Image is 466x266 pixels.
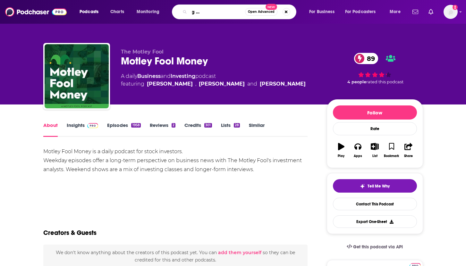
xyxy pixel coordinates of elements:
[410,6,421,17] a: Show notifications dropdown
[444,5,458,19] button: Show profile menu
[453,5,458,10] svg: Add a profile image
[195,80,196,88] span: ,
[221,122,240,137] a: Lists28
[354,154,362,158] div: Apps
[245,8,277,16] button: Open AdvancedNew
[204,123,212,128] div: 301
[390,7,401,16] span: More
[333,215,417,228] button: Export One-Sheet
[110,7,124,16] span: Charts
[5,6,67,18] img: Podchaser - Follow, Share and Rate Podcasts
[342,239,408,255] a: Get this podcast via API
[444,5,458,19] span: Logged in as patiencebaldacci
[426,6,436,17] a: Show notifications dropdown
[372,154,377,158] div: List
[106,7,128,17] a: Charts
[80,7,98,16] span: Podcasts
[131,123,140,128] div: 1958
[67,122,98,137] a: InsightsPodchaser Pro
[56,250,295,262] span: We don't know anything about the creators of this podcast yet . You can so they can be credited f...
[75,7,107,17] button: open menu
[360,184,365,189] img: tell me why sparkle
[383,139,400,162] button: Bookmark
[248,10,275,13] span: Open Advanced
[350,139,366,162] button: Apps
[190,7,245,17] input: Search podcasts, credits, & more...
[234,123,240,128] div: 28
[43,122,58,137] a: About
[366,79,403,84] span: rated this podcast
[353,244,403,250] span: Get this podcast via API
[137,73,161,79] a: Business
[150,122,175,137] a: Reviews2
[199,80,245,88] a: [PERSON_NAME]
[87,123,98,128] img: Podchaser Pro
[161,73,171,79] span: and
[184,122,212,137] a: Credits301
[444,5,458,19] img: User Profile
[121,49,164,55] span: The Motley Fool
[309,7,335,16] span: For Business
[121,80,306,88] span: featuring
[368,184,390,189] span: Tell Me Why
[354,53,378,64] a: 89
[247,80,257,88] span: and
[147,80,193,88] a: [PERSON_NAME]
[404,154,413,158] div: Share
[266,4,277,10] span: New
[45,44,109,108] img: Motley Fool Money
[338,154,344,158] div: Play
[333,179,417,193] button: tell me why sparkleTell Me Why
[121,72,306,88] div: A daily podcast
[305,7,343,17] button: open menu
[327,49,423,88] div: 89 4 peoplerated this podcast
[43,147,308,174] div: Motley Fool Money is a daily podcast for stock investors. Weekday episodes offer a long-term pers...
[137,7,159,16] span: Monitoring
[43,229,97,237] h2: Creators & Guests
[360,53,378,64] span: 89
[366,139,383,162] button: List
[385,7,409,17] button: open menu
[132,7,168,17] button: open menu
[333,105,417,120] button: Follow
[249,122,265,137] a: Similar
[345,7,376,16] span: For Podcasters
[172,123,175,128] div: 2
[333,198,417,210] a: Contact This Podcast
[333,139,350,162] button: Play
[341,7,385,17] button: open menu
[218,250,261,255] button: add them yourself
[384,154,399,158] div: Bookmark
[260,80,306,88] a: [PERSON_NAME]
[178,4,302,19] div: Search podcasts, credits, & more...
[400,139,417,162] button: Share
[171,73,195,79] a: Investing
[347,79,366,84] span: 4 people
[333,122,417,135] div: Rate
[107,122,140,137] a: Episodes1958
